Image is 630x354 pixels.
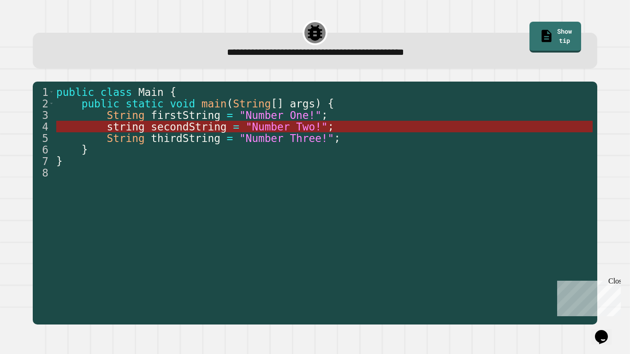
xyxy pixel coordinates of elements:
[138,86,164,98] span: Main
[151,121,226,133] span: secondString
[33,109,54,121] div: 3
[126,98,164,110] span: static
[290,98,315,110] span: args
[529,22,581,53] a: Show tip
[239,132,334,144] span: "Number Three!"
[227,132,233,144] span: =
[202,98,227,110] span: main
[33,155,54,167] div: 7
[107,121,144,133] span: string
[107,109,144,121] span: String
[239,109,321,121] span: "Number One!"
[227,109,233,121] span: =
[233,98,271,110] span: String
[33,144,54,155] div: 6
[33,121,54,132] div: 4
[49,98,54,109] span: Toggle code folding, rows 2 through 6
[33,98,54,109] div: 2
[4,4,64,59] div: Chat with us now!Close
[170,98,195,110] span: void
[101,86,132,98] span: class
[33,86,54,98] div: 1
[246,121,328,133] span: "Number Two!"
[151,109,220,121] span: firstString
[33,132,54,144] div: 5
[33,167,54,178] div: 8
[56,86,94,98] span: public
[233,121,239,133] span: =
[591,317,621,345] iframe: chat widget
[151,132,220,144] span: thirdString
[82,98,119,110] span: public
[553,277,621,316] iframe: chat widget
[107,132,144,144] span: String
[49,86,54,98] span: Toggle code folding, rows 1 through 7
